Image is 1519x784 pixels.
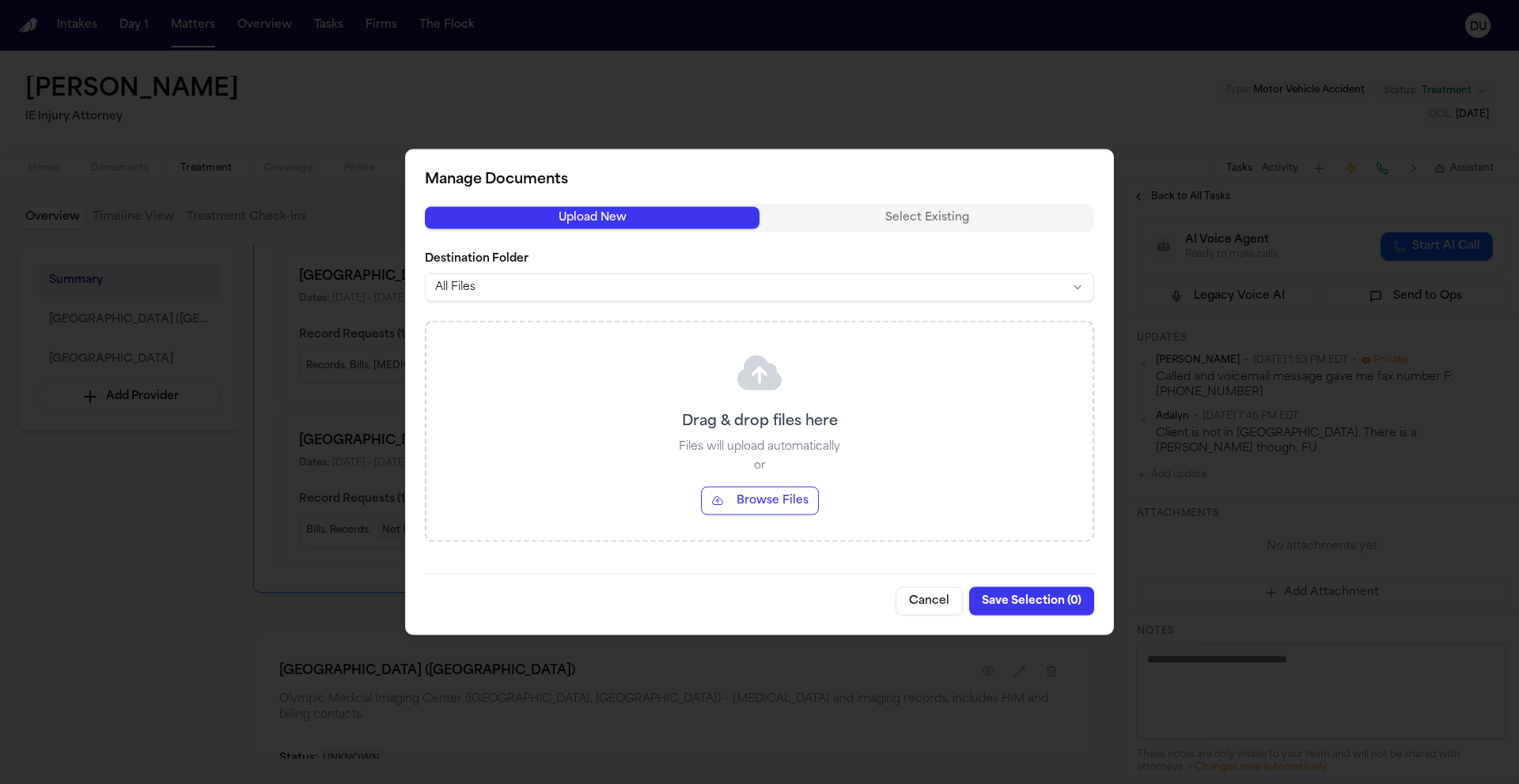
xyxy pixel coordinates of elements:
p: or [754,458,766,474]
p: Drag & drop files here [682,411,838,433]
button: Select Existing [759,207,1094,229]
button: Upload New [425,207,759,229]
button: Save Selection (0) [969,587,1094,616]
p: Files will upload automatically [679,439,840,455]
h2: Manage Documents [425,169,1094,191]
button: Cancel [896,587,963,616]
label: Destination Folder [425,251,1094,267]
button: Browse Files [701,487,819,515]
